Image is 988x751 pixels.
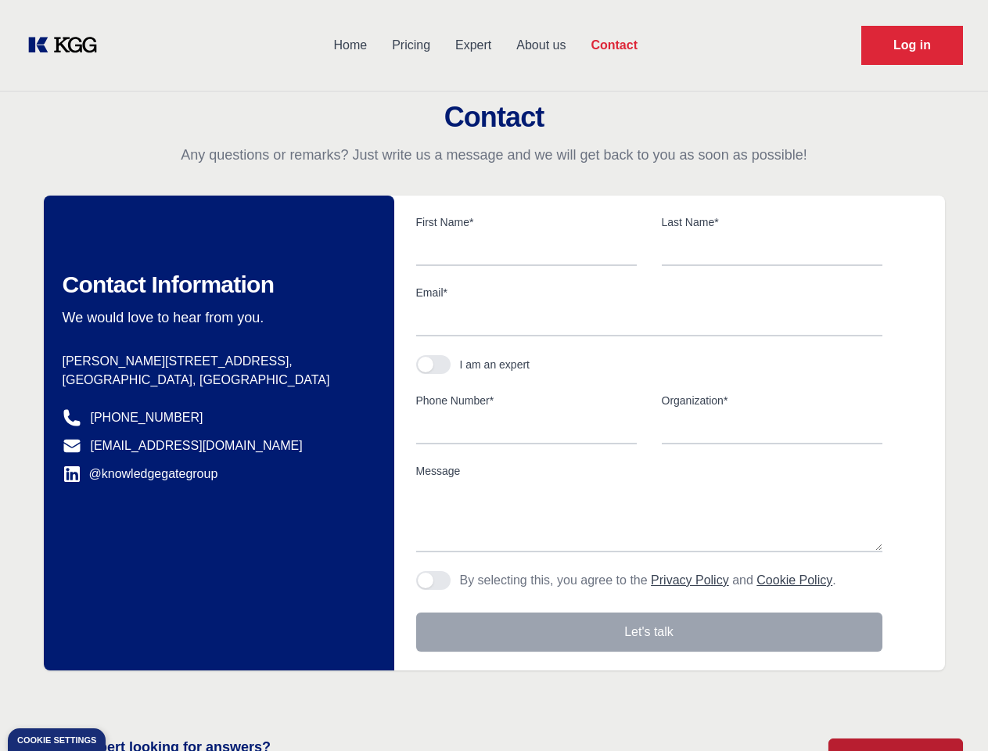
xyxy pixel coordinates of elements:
label: First Name* [416,214,637,230]
a: Pricing [379,25,443,66]
p: [GEOGRAPHIC_DATA], [GEOGRAPHIC_DATA] [63,371,369,390]
a: Contact [578,25,650,66]
a: @knowledgegategroup [63,465,218,483]
h2: Contact Information [63,271,369,299]
a: [EMAIL_ADDRESS][DOMAIN_NAME] [91,437,303,455]
iframe: Chat Widget [910,676,988,751]
a: Home [321,25,379,66]
a: [PHONE_NUMBER] [91,408,203,427]
div: I am an expert [460,357,530,372]
label: Message [416,463,882,479]
a: Privacy Policy [651,573,729,587]
p: We would love to hear from you. [63,308,369,327]
a: Expert [443,25,504,66]
label: Last Name* [662,214,882,230]
p: [PERSON_NAME][STREET_ADDRESS], [63,352,369,371]
div: Cookie settings [17,736,96,745]
p: By selecting this, you agree to the and . [460,571,836,590]
a: Request Demo [861,26,963,65]
p: Any questions or remarks? Just write us a message and we will get back to you as soon as possible! [19,146,969,164]
label: Phone Number* [416,393,637,408]
label: Email* [416,285,882,300]
h2: Contact [19,102,969,133]
a: About us [504,25,578,66]
label: Organization* [662,393,882,408]
button: Let's talk [416,613,882,652]
a: Cookie Policy [756,573,832,587]
a: KOL Knowledge Platform: Talk to Key External Experts (KEE) [25,33,110,58]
